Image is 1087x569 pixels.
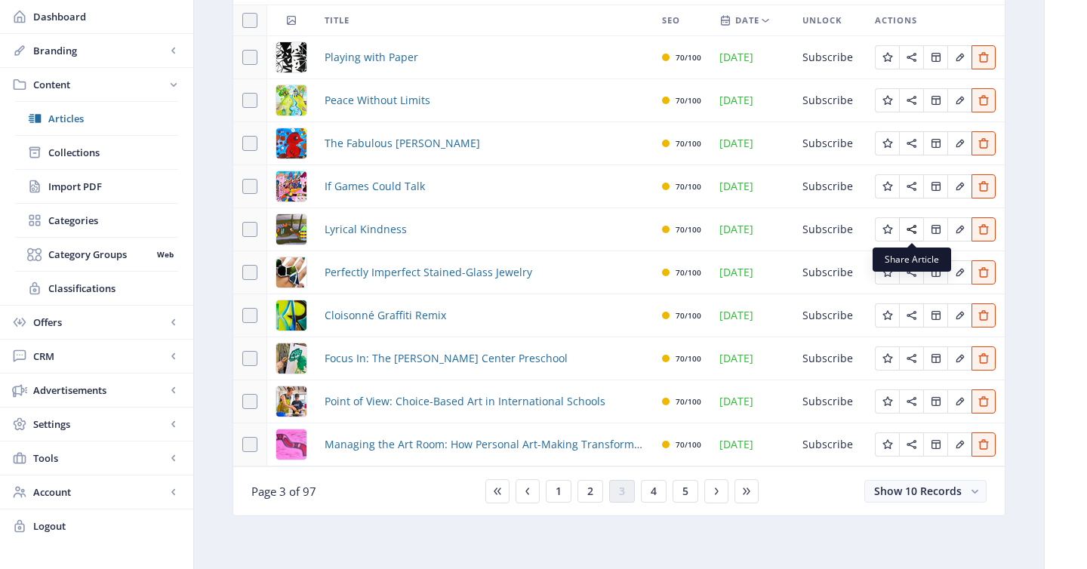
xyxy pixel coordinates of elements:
[947,264,972,278] a: Edit page
[710,423,793,466] td: [DATE]
[923,49,947,63] a: Edit page
[33,484,166,500] span: Account
[15,272,178,305] a: Classifications
[864,480,987,503] button: Show 10 Records
[793,165,866,208] td: Subscribe
[15,136,178,169] a: Collections
[325,91,430,109] a: Peace Without Limits
[875,307,899,321] a: Edit page
[875,350,899,364] a: Edit page
[923,307,947,321] a: Edit page
[609,480,635,503] button: 3
[15,170,178,203] a: Import PDF
[899,307,923,321] a: Edit page
[899,436,923,451] a: Edit page
[676,435,701,454] div: 70/100
[276,300,306,331] img: cb48d2fe-2c92-4b54-b3af-486b520a1d27.png
[676,349,701,368] div: 70/100
[947,436,972,451] a: Edit page
[325,392,605,411] a: Point of View: Choice-Based Art in International Schools
[577,480,603,503] button: 2
[48,145,178,160] span: Collections
[710,79,793,122] td: [DATE]
[662,11,680,29] span: SEO
[923,350,947,364] a: Edit page
[33,518,181,534] span: Logout
[923,264,947,278] a: Edit page
[875,221,899,235] a: Edit page
[899,350,923,364] a: Edit page
[710,36,793,79] td: [DATE]
[587,485,593,497] span: 2
[923,221,947,235] a: Edit page
[923,393,947,408] a: Edit page
[710,251,793,294] td: [DATE]
[793,79,866,122] td: Subscribe
[899,92,923,106] a: Edit page
[641,480,667,503] button: 4
[972,178,996,192] a: Edit page
[710,380,793,423] td: [DATE]
[676,48,701,66] div: 70/100
[923,178,947,192] a: Edit page
[793,423,866,466] td: Subscribe
[676,392,701,411] div: 70/100
[802,11,842,29] span: Unlock
[676,306,701,324] div: 70/100
[899,221,923,235] a: Edit page
[923,135,947,149] a: Edit page
[276,386,306,417] img: eb806172-21ad-47db-a94b-55d022f4caa5.png
[33,383,166,398] span: Advertisements
[947,307,972,321] a: Edit page
[947,393,972,408] a: Edit page
[972,264,996,278] a: Edit page
[325,11,350,29] span: Title
[885,254,939,266] span: Share Article
[325,220,407,238] a: Lyrical Kindness
[947,92,972,106] a: Edit page
[276,128,306,158] img: 9fcafd77-f44b-4304-92e0-43ec93fcc8ac.png
[923,92,947,106] a: Edit page
[15,238,178,271] a: Category GroupsWeb
[710,294,793,337] td: [DATE]
[325,134,480,152] a: The Fabulous [PERSON_NAME]
[972,393,996,408] a: Edit page
[972,350,996,364] a: Edit page
[676,134,701,152] div: 70/100
[899,264,923,278] a: Edit page
[673,480,698,503] button: 5
[546,480,571,503] button: 1
[875,49,899,63] a: Edit page
[33,77,166,92] span: Content
[875,92,899,106] a: Edit page
[710,165,793,208] td: [DATE]
[48,111,178,126] span: Articles
[676,220,701,238] div: 70/100
[276,429,306,460] img: c2eca558-9a3c-40ff-9e19-4fb19ad90d6a.png
[923,436,947,451] a: Edit page
[875,264,899,278] a: Edit page
[276,214,306,245] img: c6e801a9-34a4-4be8-92e9-0c05fd195bc0.png
[251,484,316,499] span: Page 3 of 97
[972,92,996,106] a: Edit page
[15,204,178,237] a: Categories
[676,91,701,109] div: 70/100
[710,337,793,380] td: [DATE]
[619,485,625,497] span: 3
[676,263,701,281] div: 70/100
[325,349,568,368] a: Focus In: The [PERSON_NAME] Center Preschool
[947,178,972,192] a: Edit page
[33,417,166,432] span: Settings
[15,102,178,135] a: Articles
[972,436,996,451] a: Edit page
[325,177,425,195] a: If Games Could Talk
[947,49,972,63] a: Edit page
[875,178,899,192] a: Edit page
[325,435,644,454] a: Managing the Art Room: How Personal Art-Making Transforms Teaching
[556,485,562,497] span: 1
